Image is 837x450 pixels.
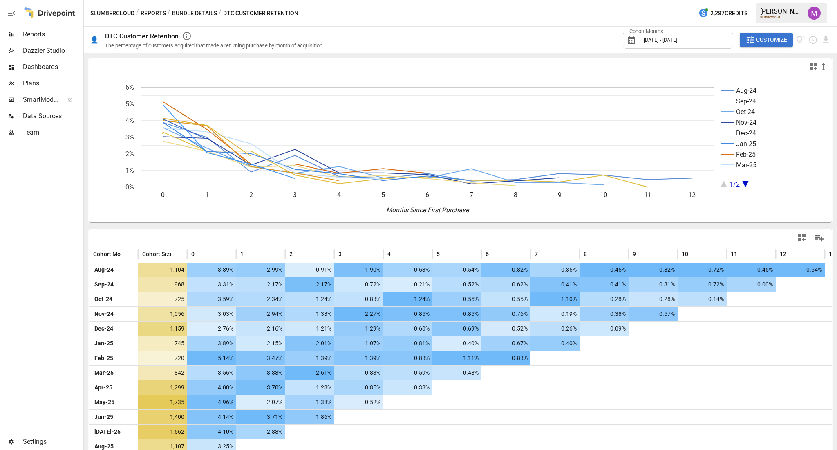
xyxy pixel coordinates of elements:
[710,8,747,18] span: 2,287 Credits
[289,380,333,395] span: 1.23%
[736,151,756,158] text: Feb-25
[535,307,578,321] span: 0.19%
[289,351,333,365] span: 1.39%
[93,263,134,277] span: Aug-24
[191,250,195,258] span: 0
[486,277,529,292] span: 0.62%
[436,322,480,336] span: 0.69%
[584,263,627,277] span: 0.45%
[810,229,828,247] button: Manage Columns
[644,37,677,43] span: [DATE] - [DATE]
[142,250,173,258] span: Cohort Size
[105,32,179,40] div: DTC Customer Retention
[23,46,82,56] span: Dazzler Studio
[387,263,431,277] span: 0.63%
[436,366,480,380] span: 0.48%
[125,150,134,158] text: 2%
[219,8,222,18] div: /
[142,425,186,439] span: 1,562
[584,307,627,321] span: 0.38%
[637,248,648,260] button: Sort
[486,322,529,336] span: 0.52%
[738,248,750,260] button: Sort
[289,322,333,336] span: 1.21%
[191,336,235,351] span: 3.89%
[23,79,82,88] span: Plans
[387,336,431,351] span: 0.81%
[191,410,235,424] span: 4.14%
[23,29,82,39] span: Reports
[584,250,587,258] span: 8
[240,307,284,321] span: 2.94%
[89,75,824,222] svg: A chart.
[588,248,599,260] button: Sort
[191,380,235,395] span: 4.00%
[682,277,725,292] span: 0.72%
[558,191,562,199] text: 9
[682,292,725,306] span: 0.14%
[289,395,333,409] span: 1.38%
[122,248,134,260] button: Sort
[240,395,284,409] span: 2.07%
[436,250,440,258] span: 5
[240,292,284,306] span: 2.34%
[338,250,342,258] span: 3
[191,322,235,336] span: 2.76%
[688,191,696,199] text: 12
[436,263,480,277] span: 0.54%
[240,263,284,277] span: 2.99%
[142,263,186,277] span: 1,104
[141,8,166,18] button: Reports
[736,129,756,137] text: Dec-24
[736,87,756,94] text: Aug-24
[93,351,134,365] span: Feb-25
[386,206,470,214] text: Months Since First Purchase
[486,250,489,258] span: 6
[240,336,284,351] span: 2.15%
[756,35,787,45] span: Customize
[486,307,529,321] span: 0.76%
[240,277,284,292] span: 2.17%
[436,351,480,365] span: 1.11%
[93,425,134,439] span: [DATE]-25
[338,366,382,380] span: 0.83%
[338,395,382,409] span: 0.52%
[240,425,284,439] span: 2.88%
[600,191,607,199] text: 10
[125,117,134,124] text: 4%
[425,191,429,199] text: 6
[392,248,403,260] button: Sort
[682,250,688,258] span: 10
[240,322,284,336] span: 2.16%
[736,140,756,148] text: Jan-25
[142,322,186,336] span: 1,159
[240,250,244,258] span: 1
[436,307,480,321] span: 0.85%
[470,191,473,199] text: 7
[387,366,431,380] span: 0.59%
[191,425,235,439] span: 4.10%
[125,133,134,141] text: 3%
[486,292,529,306] span: 0.55%
[584,277,627,292] span: 0.41%
[142,307,186,321] span: 1,056
[125,166,134,174] text: 1%
[796,33,806,47] button: View documentation
[338,322,382,336] span: 1.29%
[535,336,578,351] span: 0.40%
[23,62,82,72] span: Dashboards
[142,410,186,424] span: 1,400
[240,351,284,365] span: 3.47%
[93,292,134,306] span: Oct-24
[338,351,382,365] span: 1.39%
[90,8,134,18] button: slumbercloud
[240,380,284,395] span: 3.70%
[535,250,538,258] span: 7
[387,322,431,336] span: 0.60%
[289,336,333,351] span: 2.01%
[539,248,550,260] button: Sort
[535,277,578,292] span: 0.41%
[535,263,578,277] span: 0.36%
[289,277,333,292] span: 2.17%
[584,322,627,336] span: 0.09%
